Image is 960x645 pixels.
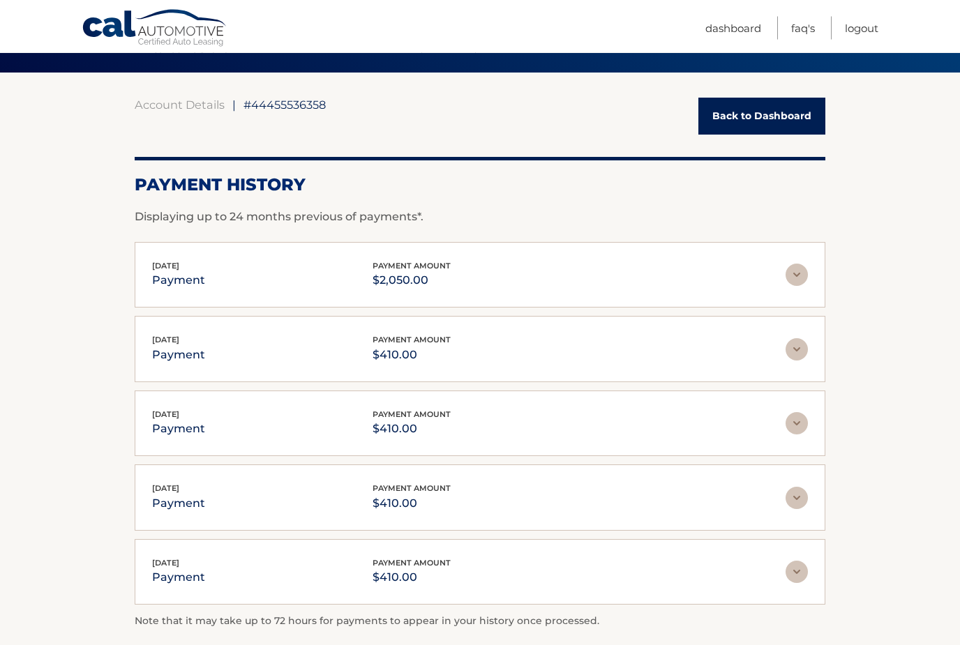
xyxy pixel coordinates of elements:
[135,209,825,226] p: Displaying up to 24 months previous of payments*.
[786,264,808,287] img: accordion-rest.svg
[698,98,825,135] a: Back to Dashboard
[845,17,878,40] a: Logout
[373,494,451,514] p: $410.00
[152,494,205,514] p: payment
[705,17,761,40] a: Dashboard
[152,346,205,365] p: payment
[152,261,179,271] span: [DATE]
[135,614,825,630] p: Note that it may take up to 72 hours for payments to appear in your history once processed.
[373,410,451,420] span: payment amount
[373,261,451,271] span: payment amount
[373,335,451,345] span: payment amount
[152,335,179,345] span: [DATE]
[152,410,179,420] span: [DATE]
[786,561,808,584] img: accordion-rest.svg
[152,568,205,588] p: payment
[373,559,451,568] span: payment amount
[152,271,205,291] p: payment
[373,568,451,588] p: $410.00
[152,484,179,494] span: [DATE]
[373,420,451,439] p: $410.00
[373,346,451,365] p: $410.00
[135,98,225,112] a: Account Details
[373,271,451,291] p: $2,050.00
[232,98,236,112] span: |
[786,487,808,510] img: accordion-rest.svg
[152,559,179,568] span: [DATE]
[373,484,451,494] span: payment amount
[243,98,326,112] span: #44455536358
[135,175,825,196] h2: Payment History
[82,9,228,50] a: Cal Automotive
[791,17,815,40] a: FAQ's
[152,420,205,439] p: payment
[786,413,808,435] img: accordion-rest.svg
[786,339,808,361] img: accordion-rest.svg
